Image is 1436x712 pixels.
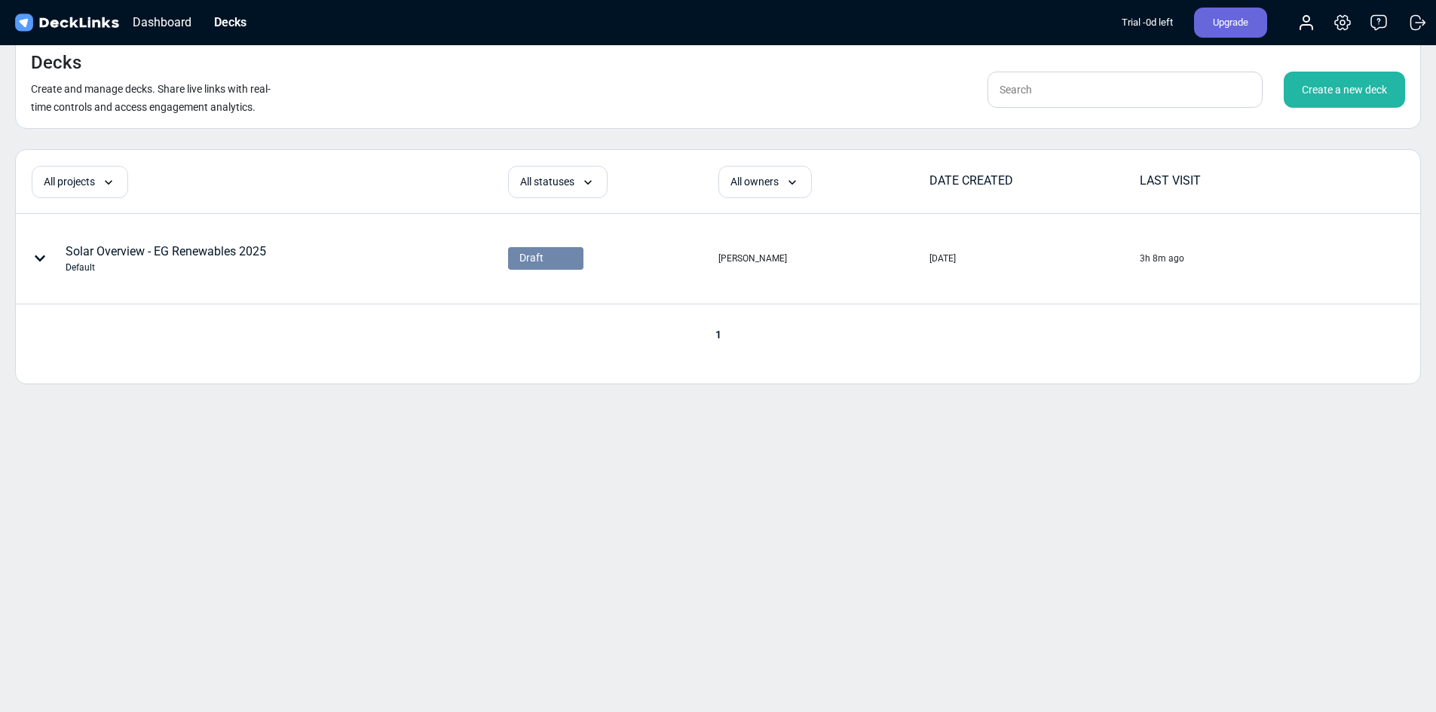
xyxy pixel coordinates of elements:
[929,172,1138,190] div: DATE CREATED
[519,250,543,266] span: Draft
[718,252,787,265] div: [PERSON_NAME]
[66,243,266,274] div: Solar Overview - EG Renewables 2025
[1284,72,1405,108] div: Create a new deck
[1122,8,1173,38] div: Trial - 0 d left
[31,52,81,74] h4: Decks
[32,166,128,198] div: All projects
[31,83,271,113] small: Create and manage decks. Share live links with real-time controls and access engagement analytics.
[125,13,199,32] div: Dashboard
[207,13,254,32] div: Decks
[66,261,266,274] div: Default
[508,166,608,198] div: All statuses
[718,166,812,198] div: All owners
[708,328,729,341] span: 1
[987,72,1263,108] input: Search
[1194,8,1267,38] div: Upgrade
[929,252,956,265] div: [DATE]
[1140,172,1349,190] div: LAST VISIT
[1140,252,1184,265] div: 3h 8m ago
[12,12,121,34] img: DeckLinks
